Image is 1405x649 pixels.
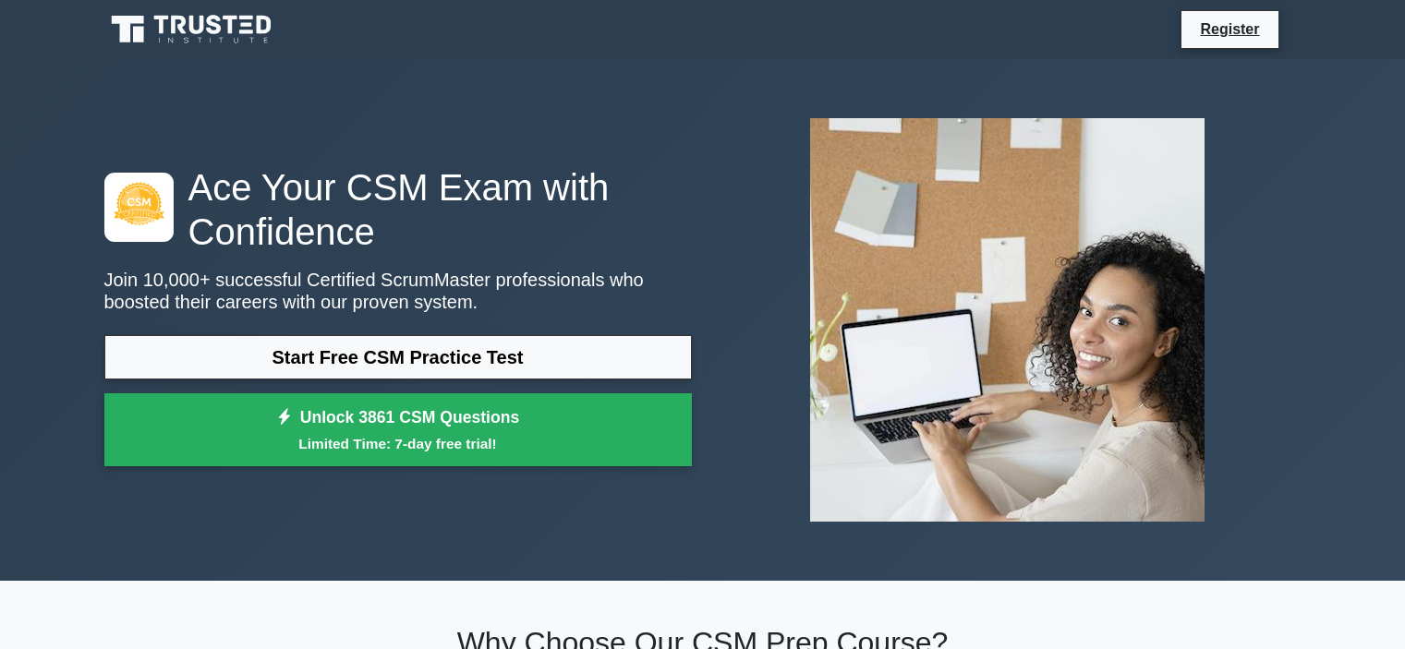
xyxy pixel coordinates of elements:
[104,165,692,254] h1: Ace Your CSM Exam with Confidence
[1189,18,1270,41] a: Register
[104,269,692,313] p: Join 10,000+ successful Certified ScrumMaster professionals who boosted their careers with our pr...
[104,335,692,379] a: Start Free CSM Practice Test
[127,433,669,454] small: Limited Time: 7-day free trial!
[104,393,692,467] a: Unlock 3861 CSM QuestionsLimited Time: 7-day free trial!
